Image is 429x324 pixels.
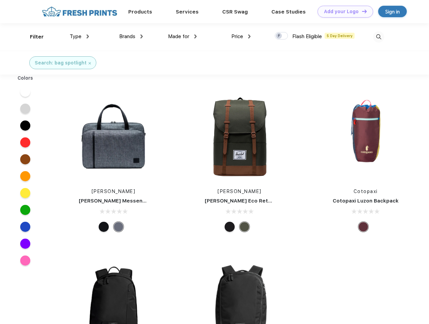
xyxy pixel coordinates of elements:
[231,33,243,39] span: Price
[30,33,44,41] div: Filter
[239,222,250,232] div: Forest
[333,198,399,204] a: Cotopaxi Luzon Backpack
[205,198,342,204] a: [PERSON_NAME] Eco Retreat 15" Computer Backpack
[248,34,251,38] img: dropdown.png
[354,189,378,194] a: Cotopaxi
[87,34,89,38] img: dropdown.png
[225,222,235,232] div: Black
[79,198,152,204] a: [PERSON_NAME] Messenger
[385,8,400,16] div: Sign in
[321,91,410,181] img: func=resize&h=266
[35,59,87,66] div: Search: bag spotlight
[113,222,124,232] div: Raven Crosshatch
[40,6,119,18] img: fo%20logo%202.webp
[69,91,158,181] img: func=resize&h=266
[128,9,152,15] a: Products
[168,33,189,39] span: Made for
[195,91,284,181] img: func=resize&h=266
[378,6,407,17] a: Sign in
[218,189,262,194] a: [PERSON_NAME]
[89,62,91,64] img: filter_cancel.svg
[358,222,368,232] div: Surprise
[324,9,359,15] div: Add your Logo
[292,33,322,39] span: Flash Eligible
[92,189,136,194] a: [PERSON_NAME]
[12,75,38,82] div: Colors
[373,31,384,43] img: desktop_search.svg
[70,33,81,39] span: Type
[119,33,135,39] span: Brands
[140,34,143,38] img: dropdown.png
[99,222,109,232] div: Black
[325,33,355,39] span: 5 Day Delivery
[362,9,367,13] img: DT
[194,34,197,38] img: dropdown.png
